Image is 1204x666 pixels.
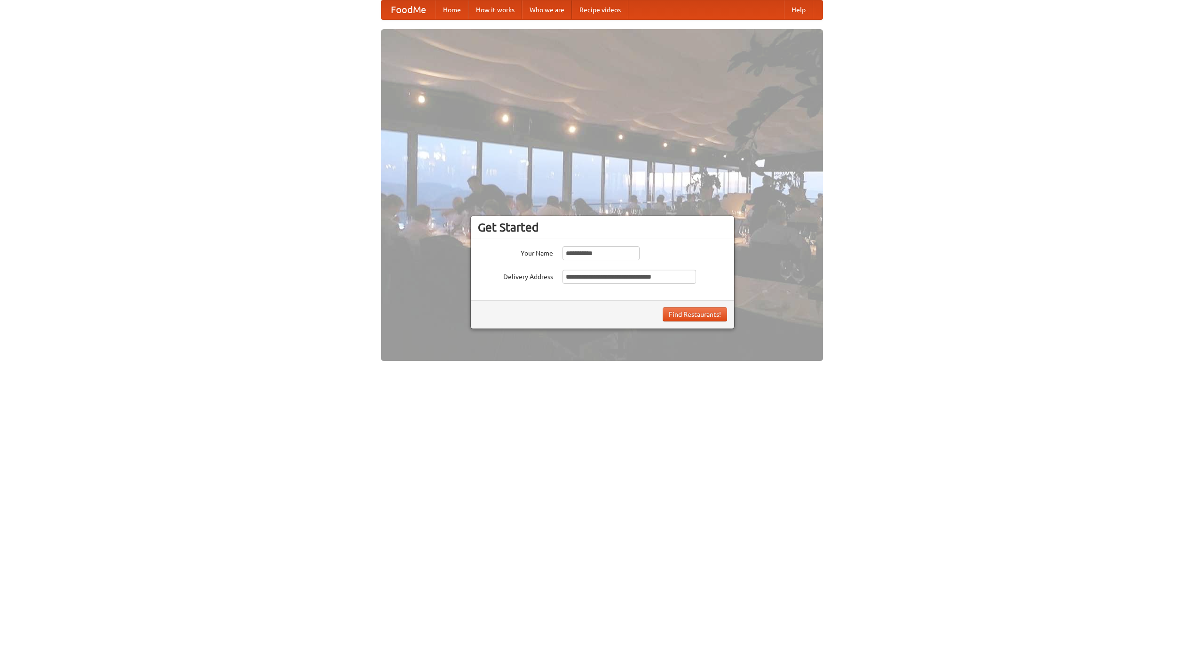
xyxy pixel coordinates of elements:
label: Your Name [478,246,553,258]
a: Who we are [522,0,572,19]
a: Help [784,0,813,19]
label: Delivery Address [478,270,553,281]
h3: Get Started [478,220,727,234]
a: FoodMe [381,0,436,19]
a: How it works [468,0,522,19]
a: Recipe videos [572,0,628,19]
a: Home [436,0,468,19]
button: Find Restaurants! [663,307,727,321]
